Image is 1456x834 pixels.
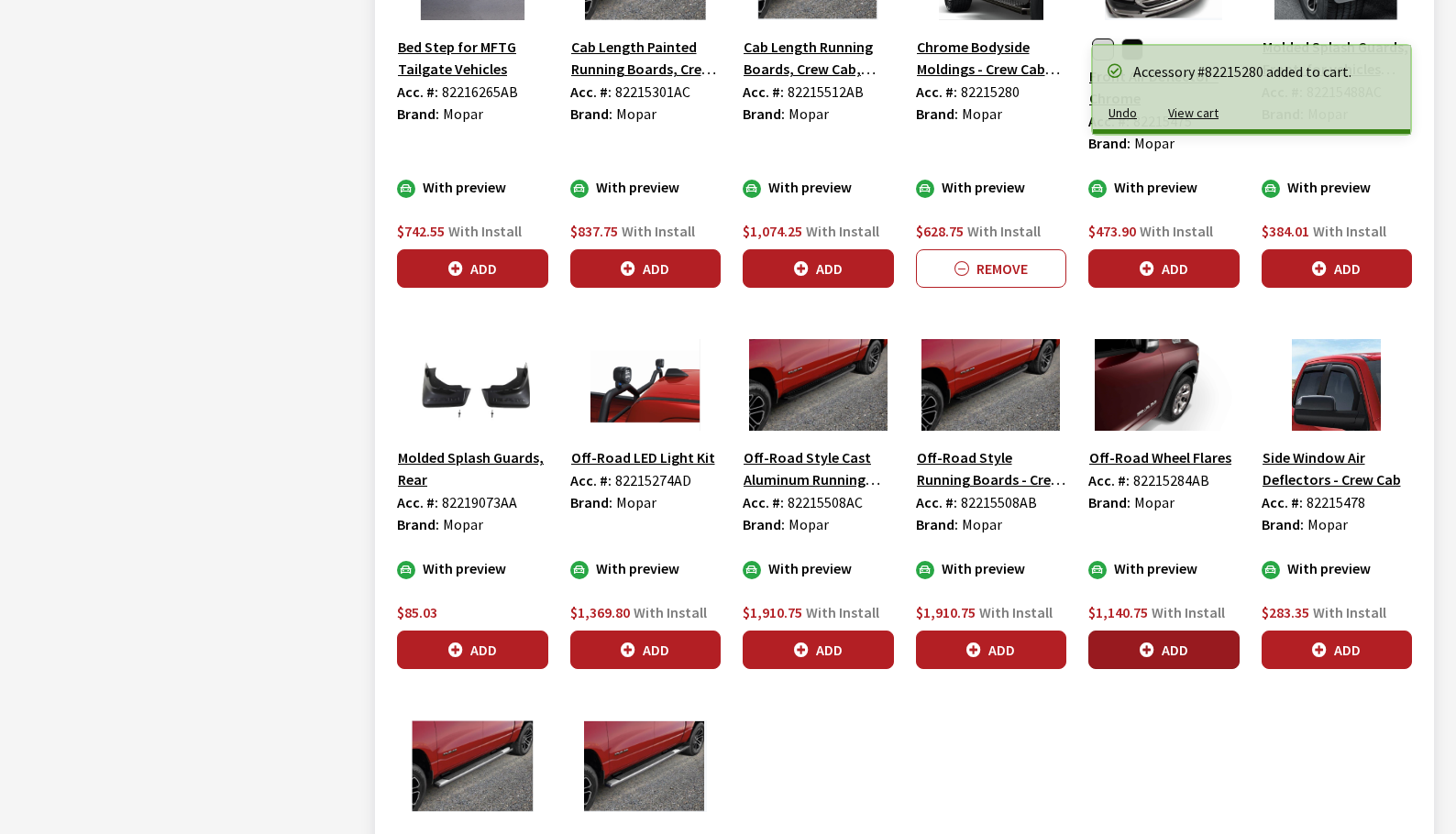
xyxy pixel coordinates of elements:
[1262,631,1413,669] button: Add
[570,603,630,621] span: $1,369.80
[961,493,1037,511] span: 82215508AB
[1088,249,1240,288] button: Add
[743,81,784,103] label: Acc. #:
[916,339,1067,431] img: Image for Off-Road Style Running Boards - Crew Cab
[397,557,548,579] div: With preview
[442,493,517,511] span: 82219073AA
[622,222,695,240] span: With Install
[979,603,1053,621] span: With Install
[916,445,1067,491] button: Off-Road Style Running Boards - Crew Cab
[1152,603,1225,621] span: With Install
[961,82,1020,101] span: 82215280
[615,82,690,101] span: 82215301AC
[806,222,879,240] span: With Install
[1088,132,1131,154] label: Brand:
[743,35,894,81] button: Cab Length Running Boards, Crew Cab, Gloss Black
[1088,110,1130,132] label: Acc. #:
[1307,515,1348,533] span: Mopar
[1262,176,1413,198] div: With preview
[743,513,785,535] label: Brand:
[397,603,437,621] span: $85.03
[789,515,829,533] span: Mopar
[916,603,976,621] span: $1,910.75
[1088,339,1240,431] img: Image for Off-Road Wheel Flares
[570,222,618,240] span: $837.75
[788,493,863,511] span: 82215508AC
[962,104,1002,123] span: Mopar
[1262,222,1309,240] span: $384.01
[397,339,548,431] img: Image for Molded Splash Guards, Rear
[743,103,785,125] label: Brand:
[1313,222,1386,240] span: With Install
[916,631,1067,669] button: Add
[743,603,802,621] span: $1,910.75
[570,491,612,513] label: Brand:
[397,35,548,81] button: Bed Step for MFTG Tailgate Vehicles
[743,557,894,579] div: With preview
[397,445,548,491] button: Molded Splash Guards, Rear
[615,471,691,489] span: 82215274AD
[1133,60,1392,82] div: Accessory #82215280 added to cart.
[1262,491,1303,513] label: Acc. #:
[1088,631,1240,669] button: Add
[443,515,483,533] span: Mopar
[616,104,656,123] span: Mopar
[397,81,438,103] label: Acc. #:
[916,249,1067,288] button: Remove
[1088,222,1136,240] span: $473.90
[570,631,722,669] button: Add
[916,513,958,535] label: Brand:
[916,176,1067,198] div: With preview
[1262,339,1413,431] img: Image for Side Window Air Deflectors - Crew Cab
[743,631,894,669] button: Add
[1262,513,1304,535] label: Brand:
[1262,445,1413,491] button: Side Window Air Deflectors - Crew Cab
[397,176,548,198] div: With preview
[962,515,1002,533] span: Mopar
[570,469,612,491] label: Acc. #:
[1092,38,1114,60] button: Chrome
[397,222,445,240] span: $742.55
[442,82,518,101] span: 82216265AB
[570,249,722,288] button: Add
[634,603,707,621] span: With Install
[570,81,612,103] label: Acc. #:
[1093,97,1153,129] button: Undo
[616,493,656,511] span: Mopar
[1262,249,1413,288] button: Add
[1088,64,1240,110] button: Front Air Deflector - Chrome
[743,445,894,491] button: Off-Road Style Cast Aluminum Running Boards __ Crew Cab
[570,103,612,125] label: Brand:
[916,491,957,513] label: Acc. #:
[570,720,722,812] img: Image for Stainless Steel Tubular Side Steps - Wheel-to-Wheel Length - Crew Cab with 5&#39; 7 Bed...
[1088,445,1232,469] button: Off-Road Wheel Flares
[1088,176,1240,198] div: With preview
[1262,557,1413,579] div: With preview
[397,249,548,288] button: Add
[1121,38,1143,60] button: Black
[743,222,802,240] span: $1,074.25
[1134,134,1175,152] span: Mopar
[743,176,894,198] div: With preview
[1313,603,1386,621] span: With Install
[1088,491,1131,513] label: Brand:
[397,513,439,535] label: Brand:
[916,222,964,240] span: $628.75
[916,35,1067,81] button: Chrome Bodyside Moldings - Crew Cab with 5' 7 Bed"
[570,445,716,469] button: Off-Road LED Light Kit
[788,82,864,101] span: 82215512AB
[570,339,722,431] img: Image for Off-Road LED Light Kit
[397,103,439,125] label: Brand:
[916,81,957,103] label: Acc. #:
[743,339,894,431] img: Image for Off-Road Style Cast Aluminum Running Boards __ Crew Cab
[397,491,438,513] label: Acc. #:
[1134,493,1175,511] span: Mopar
[1262,603,1309,621] span: $283.35
[570,557,722,579] div: With preview
[916,557,1067,579] div: With preview
[789,104,829,123] span: Mopar
[1140,222,1213,240] span: With Install
[1307,493,1365,511] span: 82215478
[397,631,548,669] button: Add
[806,603,879,621] span: With Install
